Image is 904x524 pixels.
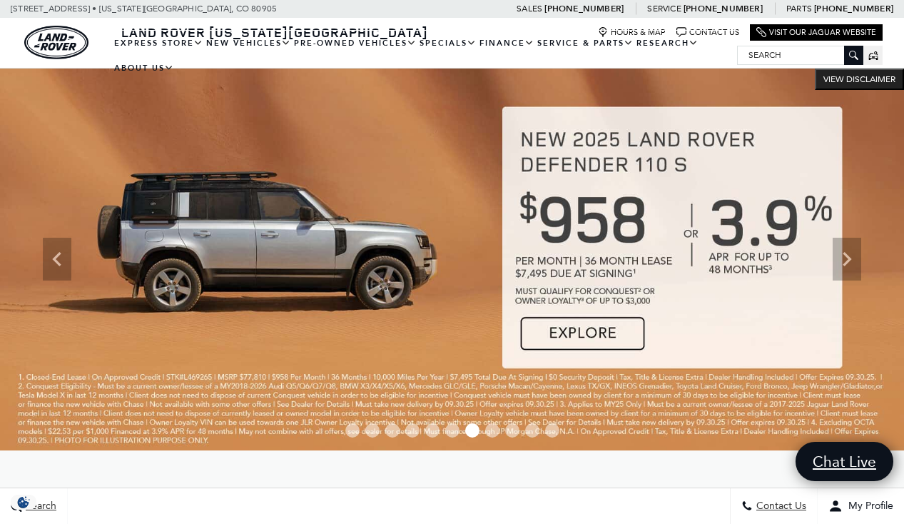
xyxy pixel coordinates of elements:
section: Click to Open Cookie Consent Modal [7,495,40,510]
input: Search [738,46,863,64]
span: Service [647,4,681,14]
span: Go to slide 8 [485,423,499,438]
span: Go to slide 5 [425,423,440,438]
div: Next [833,238,861,281]
a: [PHONE_NUMBER] [544,3,624,14]
a: [PHONE_NUMBER] [814,3,893,14]
a: Land Rover [US_STATE][GEOGRAPHIC_DATA] [113,24,437,41]
span: Go to slide 10 [525,423,539,438]
span: Go to slide 1 [345,423,360,438]
div: Previous [43,238,71,281]
img: Land Rover [24,26,88,59]
a: [PHONE_NUMBER] [684,3,763,14]
span: Chat Live [806,452,883,471]
a: Hours & Map [598,27,666,38]
a: Research [635,31,700,56]
span: My Profile [843,500,893,513]
a: Specials [418,31,478,56]
a: Service & Parts [536,31,635,56]
span: Go to slide 4 [405,423,420,438]
button: Open user profile menu [818,488,904,524]
img: Opt-Out Icon [7,495,40,510]
span: Land Rover [US_STATE][GEOGRAPHIC_DATA] [121,24,428,41]
span: Go to slide 9 [505,423,519,438]
span: Go to slide 2 [365,423,380,438]
a: About Us [113,56,176,81]
span: Go to slide 3 [385,423,400,438]
span: Parts [786,4,812,14]
a: Chat Live [796,442,893,481]
span: Contact Us [753,500,806,513]
a: EXPRESS STORE [113,31,205,56]
span: Sales [517,4,542,14]
nav: Main Navigation [113,31,737,81]
span: Go to slide 6 [445,423,459,438]
a: New Vehicles [205,31,293,56]
a: Visit Our Jaguar Website [756,27,876,38]
a: Pre-Owned Vehicles [293,31,418,56]
span: Go to slide 7 [465,423,479,438]
a: Finance [478,31,536,56]
a: [STREET_ADDRESS] • [US_STATE][GEOGRAPHIC_DATA], CO 80905 [11,4,277,14]
span: Go to slide 11 [545,423,559,438]
button: VIEW DISCLAIMER [815,69,904,90]
span: VIEW DISCLAIMER [823,74,895,85]
a: Contact Us [676,27,739,38]
a: land-rover [24,26,88,59]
